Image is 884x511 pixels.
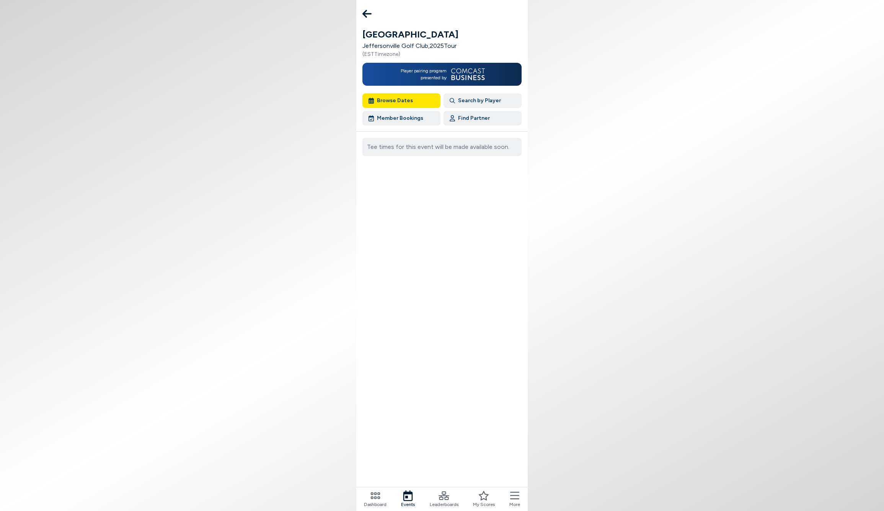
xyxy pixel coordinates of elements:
a: Leaderboards [430,490,458,508]
button: Member Bookings [362,111,440,126]
span: Player pairing program presented by [400,67,447,81]
div: Jeffersonville Golf Club , 2025 Tour [362,41,457,51]
span: Dashboard [364,501,387,508]
a: My Scores [473,490,495,508]
span: More [509,501,520,508]
button: More [509,490,520,508]
a: Dashboard [364,490,387,508]
button: Find Partner [444,111,522,126]
div: ( EST Timezone) [362,51,400,58]
span: Events [401,501,415,508]
span: My Scores [473,501,495,508]
button: Browse Dates [362,93,440,108]
span: Leaderboards [430,501,458,508]
h1: [GEOGRAPHIC_DATA] [362,28,458,41]
a: Events [401,490,415,508]
button: Search by Player [444,93,522,108]
div: Tee times for this event will be made available soon. [362,138,522,156]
